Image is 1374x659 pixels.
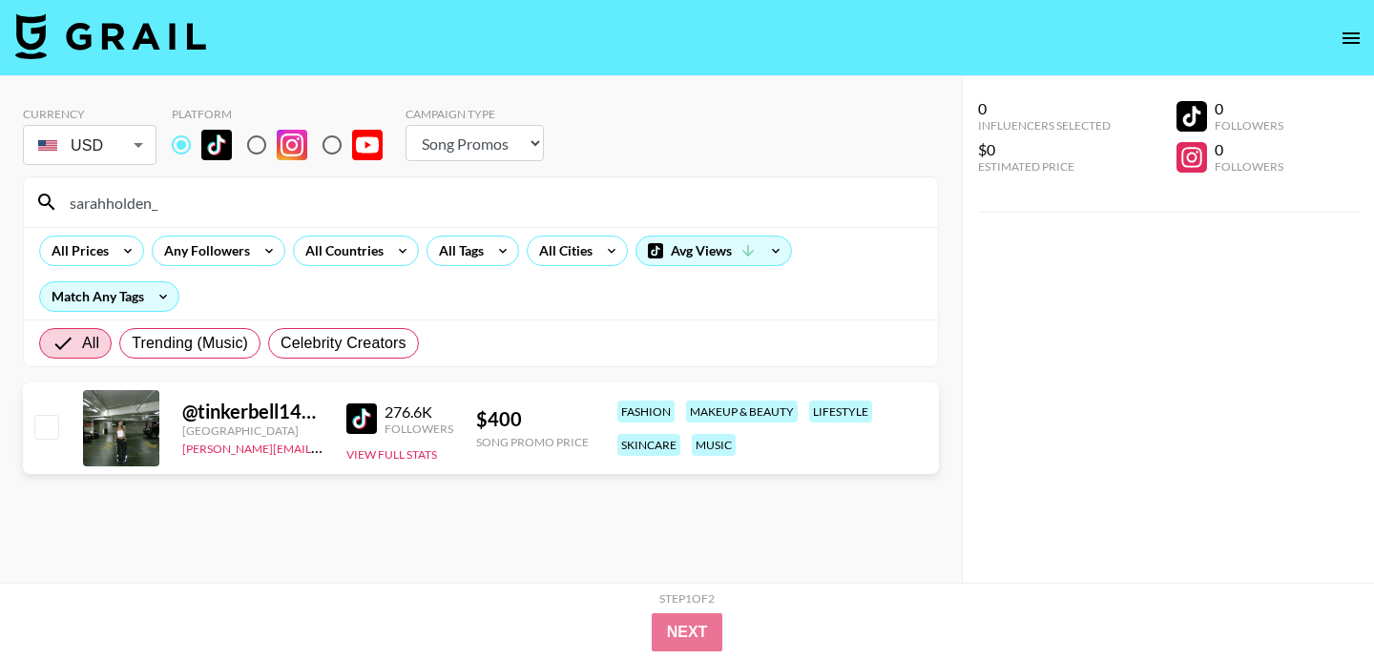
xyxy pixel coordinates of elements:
div: 0 [978,99,1111,118]
div: Step 1 of 2 [659,591,715,606]
div: Currency [23,107,156,121]
div: @ tinkerbell1444 [182,400,323,423]
div: 0 [1215,140,1283,159]
span: Celebrity Creators [281,332,406,355]
div: Followers [385,422,453,436]
div: fashion [617,401,675,422]
span: All [82,332,99,355]
div: All Countries [294,237,387,265]
div: Song Promo Price [476,435,589,449]
a: [PERSON_NAME][EMAIL_ADDRESS][DOMAIN_NAME] [182,438,465,456]
div: Any Followers [153,237,254,265]
span: Trending (Music) [132,332,248,355]
div: 276.6K [385,402,453,422]
button: open drawer [1332,19,1370,57]
input: Search by User Name [58,187,926,217]
div: All Cities [528,237,596,265]
button: Next [652,613,723,651]
img: Grail Talent [15,13,206,59]
div: Campaign Type [406,107,544,121]
div: makeup & beauty [686,401,798,422]
div: Match Any Tags [40,282,178,311]
div: Followers [1215,118,1283,133]
div: All Tags [427,237,488,265]
div: USD [27,129,153,162]
div: Avg Views [636,237,791,265]
div: $0 [978,140,1111,159]
div: lifestyle [809,401,872,422]
div: Followers [1215,159,1283,174]
img: Instagram [277,130,307,160]
img: TikTok [201,130,232,160]
img: YouTube [352,130,383,160]
div: All Prices [40,237,113,265]
div: skincare [617,434,680,456]
div: Influencers Selected [978,118,1111,133]
div: [GEOGRAPHIC_DATA] [182,423,323,438]
div: $ 400 [476,407,589,431]
div: Platform [172,107,398,121]
iframe: Drift Widget Chat Controller [1279,564,1351,636]
div: music [692,434,736,456]
button: View Full Stats [346,447,437,462]
div: Estimated Price [978,159,1111,174]
img: TikTok [346,403,377,434]
div: 0 [1215,99,1283,118]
